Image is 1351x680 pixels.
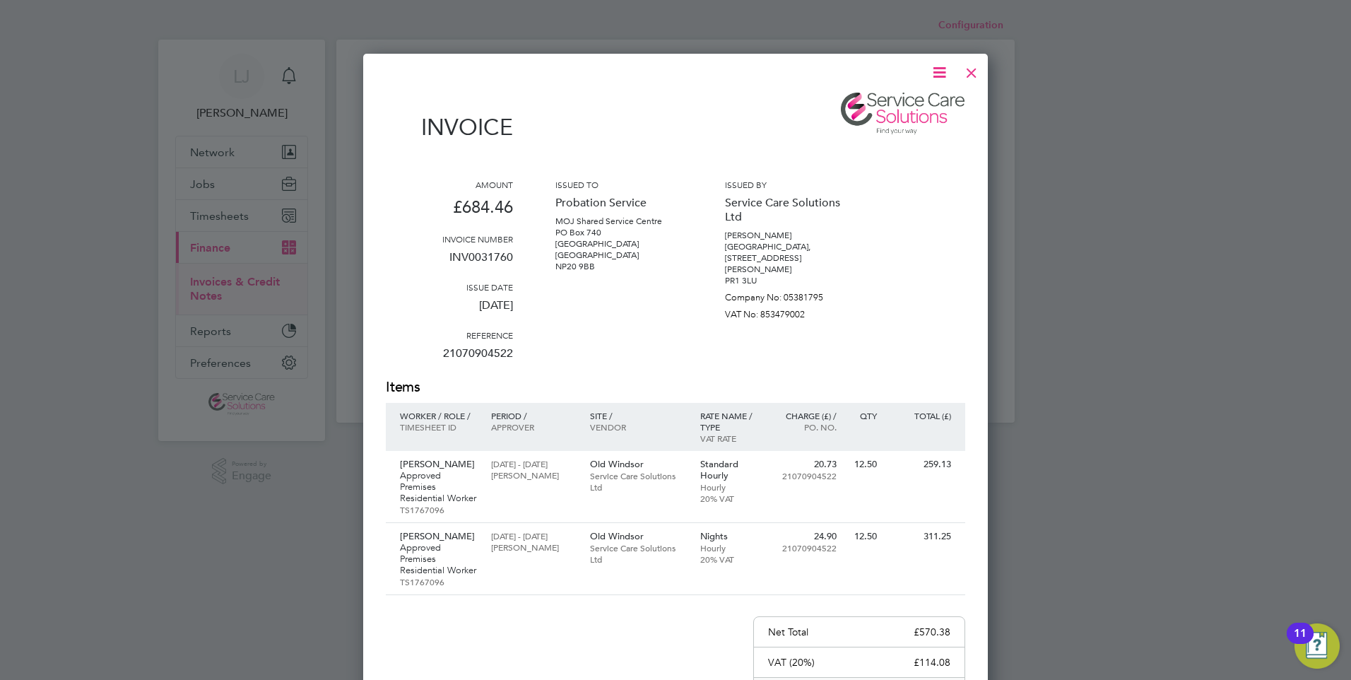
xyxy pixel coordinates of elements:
p: 311.25 [891,531,951,542]
p: [DATE] - [DATE] [491,530,575,541]
p: Old Windsor [590,531,686,542]
p: Period / [491,410,575,421]
p: Total (£) [891,410,951,421]
p: £684.46 [386,190,513,233]
p: VAT (20%) [768,656,815,669]
p: INV0031760 [386,245,513,281]
h1: Invoice [386,114,513,141]
p: [GEOGRAPHIC_DATA] [555,238,683,250]
p: Service Care Solutions Ltd [725,190,852,230]
p: 12.50 [851,531,877,542]
p: Rate name / type [700,410,762,433]
p: [PERSON_NAME] [491,541,575,553]
h2: Items [386,377,965,397]
p: [PERSON_NAME] [725,264,852,275]
p: 259.13 [891,459,951,470]
p: £570.38 [914,626,950,638]
p: Worker / Role / [400,410,477,421]
p: VAT rate [700,433,762,444]
p: Hourly [700,542,762,553]
p: Charge (£) / [775,410,837,421]
p: 21070904522 [775,470,837,481]
p: Hourly [700,481,762,493]
p: [PERSON_NAME][GEOGRAPHIC_DATA], [STREET_ADDRESS] [725,230,852,264]
p: Company No: 05381795 [725,286,852,303]
p: TS1767096 [400,576,477,587]
h3: Amount [386,179,513,190]
div: 11 [1294,633,1306,652]
p: 20.73 [775,459,837,470]
p: Nights [700,531,762,542]
p: 20% VAT [700,493,762,504]
p: [PERSON_NAME] [491,469,575,481]
p: Service Care Solutions Ltd [590,470,686,493]
p: Site / [590,410,686,421]
p: MOJ Shared Service Centre [555,216,683,227]
p: Approved Premises Residential Worker [400,470,477,504]
h3: Issued to [555,179,683,190]
h3: Issue date [386,281,513,293]
h3: Invoice number [386,233,513,245]
p: [DATE] - [DATE] [491,458,575,469]
p: Service Care Solutions Ltd [590,542,686,565]
p: 21070904522 [386,341,513,377]
p: Standard Hourly [700,459,762,481]
p: Net Total [768,626,808,638]
img: servicecare-logo-remittance.png [841,93,965,135]
h3: Issued by [725,179,852,190]
p: [PERSON_NAME] [400,531,477,542]
p: Vendor [590,421,686,433]
p: 12.50 [851,459,877,470]
p: Approved Premises Residential Worker [400,542,477,576]
p: QTY [851,410,877,421]
p: Timesheet ID [400,421,477,433]
p: [PERSON_NAME] [400,459,477,470]
p: [GEOGRAPHIC_DATA] [555,250,683,261]
p: Po. No. [775,421,837,433]
p: 21070904522 [775,542,837,553]
p: 24.90 [775,531,837,542]
p: Probation Service [555,190,683,216]
p: 20% VAT [700,553,762,565]
p: £114.08 [914,656,950,669]
p: TS1767096 [400,504,477,515]
p: [DATE] [386,293,513,329]
p: PR1 3LU [725,275,852,286]
button: Open Resource Center, 11 new notifications [1294,623,1340,669]
p: Old Windsor [590,459,686,470]
p: VAT No: 853479002 [725,303,852,320]
p: NP20 9BB [555,261,683,272]
p: Approver [491,421,575,433]
h3: Reference [386,329,513,341]
p: PO Box 740 [555,227,683,238]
